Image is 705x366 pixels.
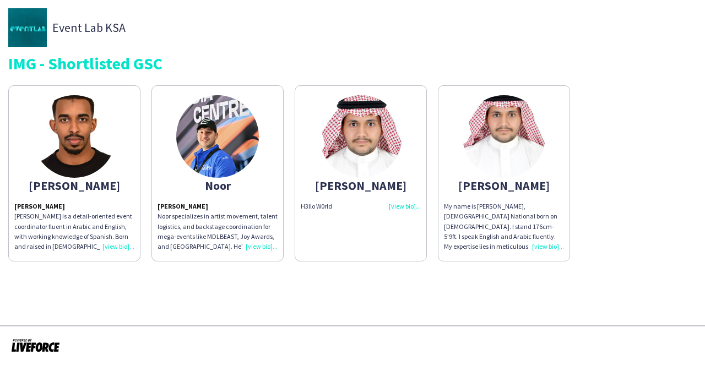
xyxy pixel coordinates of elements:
div: IMG - Shortlisted GSC [8,55,697,72]
div: [PERSON_NAME] [444,181,564,190]
div: Noor [158,181,278,190]
p: [PERSON_NAME] is a detail-oriented event coordinator fluent in Arabic and English, with working k... [14,211,134,252]
img: thumb-669f679c61666.jpg [463,95,545,178]
div: [PERSON_NAME] [301,181,421,190]
img: thumb-8f0c301f-14b3-400f-a6ce-f205957da0b3.jpg [8,8,47,47]
div: H3llo W0rld [301,201,421,211]
span: Event Lab KSA [52,23,126,32]
div: My name is [PERSON_NAME], [DEMOGRAPHIC_DATA] National born on [DEMOGRAPHIC_DATA]. I stand 176cm-5... [444,201,564,252]
img: thumb-65edc0a14a65d.jpeg [33,95,116,178]
img: thumb-fa1c4c54-e990-4644-912e-17e2d0763888.jpg [176,95,259,178]
div: [PERSON_NAME] [14,181,134,190]
img: Powered by Liveforce [11,337,60,353]
img: thumb-6504c191c9d4e.jpg [319,95,402,178]
strong: [PERSON_NAME] [158,202,208,210]
strong: [PERSON_NAME] [14,202,65,210]
p: Noor specializes in artist movement, talent logistics, and backstage coordination for mega-events... [158,211,278,252]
